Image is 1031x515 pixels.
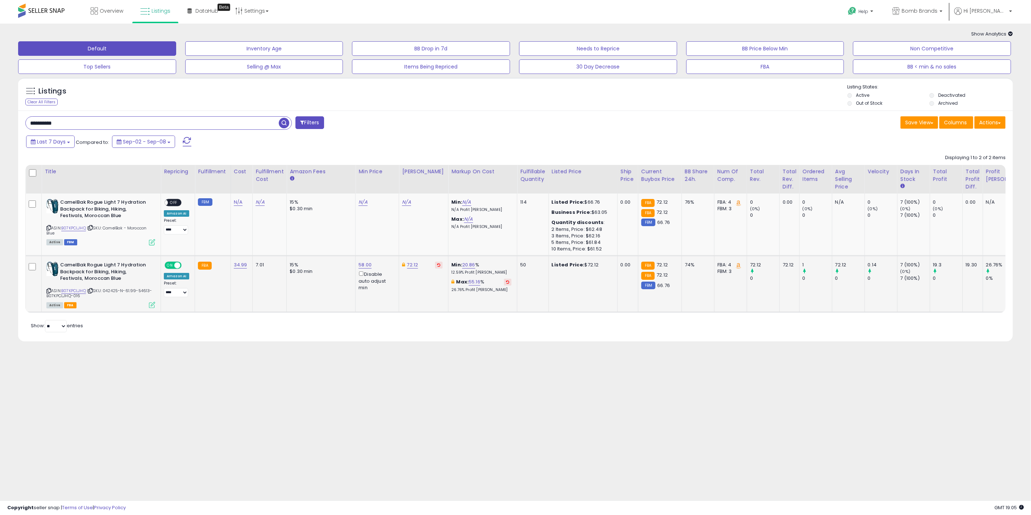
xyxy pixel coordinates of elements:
span: Sep-02 - Sep-08 [123,138,166,145]
small: FBA [198,262,211,270]
div: Disable auto adjust min [359,270,393,291]
div: % [451,279,512,292]
div: 0 [868,275,897,282]
div: 0.00 [783,199,794,205]
span: 66.76 [657,219,670,226]
a: 20.86 [462,261,475,269]
small: Days In Stock. [900,183,905,190]
div: 0 [835,275,865,282]
small: (0%) [900,206,911,212]
small: (0%) [803,206,813,212]
a: 34.99 [234,261,247,269]
span: Last 7 Days [37,138,66,145]
a: N/A [462,199,471,206]
small: FBM [198,198,212,206]
div: 2 Items, Price: $62.48 [552,226,612,233]
small: FBM [641,282,655,289]
button: Items Being Repriced [352,59,510,74]
div: 19.3 [933,262,962,268]
div: 0 [750,275,779,282]
div: 0 [868,199,897,205]
span: Overview [100,7,123,14]
img: 41iHOXjbl8L._SL40_.jpg [46,199,58,213]
div: 0 [933,212,962,219]
div: N/A [835,199,859,205]
div: $0.30 min [290,205,350,212]
b: CamelBak Rogue Light 7 Hydration Backpack for Biking, Hiking, Festivals, Moroccan Blue [60,199,148,221]
small: Amazon Fees. [290,175,294,182]
button: Columns [939,116,973,129]
button: Actions [974,116,1006,129]
div: $66.76 [552,199,612,205]
div: 10 Items, Price: $61.52 [552,246,612,252]
small: (0%) [933,206,943,212]
div: Current Buybox Price [641,168,679,183]
div: Tooltip anchor [218,4,230,11]
p: N/A Profit [PERSON_NAME] [451,224,512,229]
div: Ship Price [621,168,635,183]
div: 19.30 [966,262,977,268]
button: Inventory Age [185,41,343,56]
div: Listed Price [552,168,614,175]
p: N/A Profit [PERSON_NAME] [451,207,512,212]
div: 0 [750,212,779,219]
div: 0 [933,275,962,282]
p: 26.76% Profit [PERSON_NAME] [451,287,512,292]
button: BB Drop in 7d [352,41,510,56]
div: ASIN: [46,262,155,307]
div: Title [45,168,158,175]
div: Amazon Fees [290,168,352,175]
a: B07KPCLJHQ [61,288,86,294]
b: Min: [451,261,462,268]
span: Bomb Brands [902,7,937,14]
div: 3 Items, Price: $62.16 [552,233,612,239]
label: Archived [938,100,958,106]
div: 7 (100%) [900,199,930,205]
div: Fulfillment [198,168,227,175]
div: $63.05 [552,209,612,216]
b: Max: [456,278,469,285]
span: All listings currently available for purchase on Amazon [46,239,63,245]
div: BB Share 24h. [685,168,711,183]
div: 7 (100%) [900,262,930,268]
span: 72.12 [657,199,668,205]
div: FBA: 4 [717,262,741,268]
div: Total Rev. [750,168,777,183]
div: Profit [PERSON_NAME] [986,168,1029,183]
div: 114 [520,199,543,205]
span: | SKU: 042425-N-61.99-54613-B07KPCLJHQ-016 [46,288,152,299]
span: Columns [944,119,967,126]
button: FBA [686,59,844,74]
label: Deactivated [938,92,965,98]
b: Quantity discounts [552,219,604,226]
div: 0 [803,212,832,219]
p: Listing States: [848,84,1013,91]
div: 0 [933,199,962,205]
span: 72.12 [657,271,668,278]
div: Preset: [164,281,189,297]
b: Listed Price: [552,261,585,268]
div: : [552,219,612,226]
div: 72.12 [783,262,794,268]
button: Save View [900,116,938,129]
div: 0.14 [868,262,897,268]
div: Min Price [359,168,396,175]
button: Selling @ Max [185,59,343,74]
button: Default [18,41,176,56]
b: Max: [451,216,464,223]
a: N/A [234,199,243,206]
div: Days In Stock [900,168,927,183]
small: (0%) [750,206,760,212]
span: FBM [64,239,77,245]
a: N/A [256,199,264,206]
small: FBA [641,262,655,270]
div: 7.01 [256,262,281,268]
span: 72.12 [657,209,668,216]
span: All listings currently available for purchase on Amazon [46,302,63,308]
div: 0.00 [966,199,977,205]
span: OFF [181,262,192,269]
div: 72.12 [750,262,779,268]
div: 7 (100%) [900,275,930,282]
button: Needs to Reprice [519,41,677,56]
div: 0 [803,275,832,282]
